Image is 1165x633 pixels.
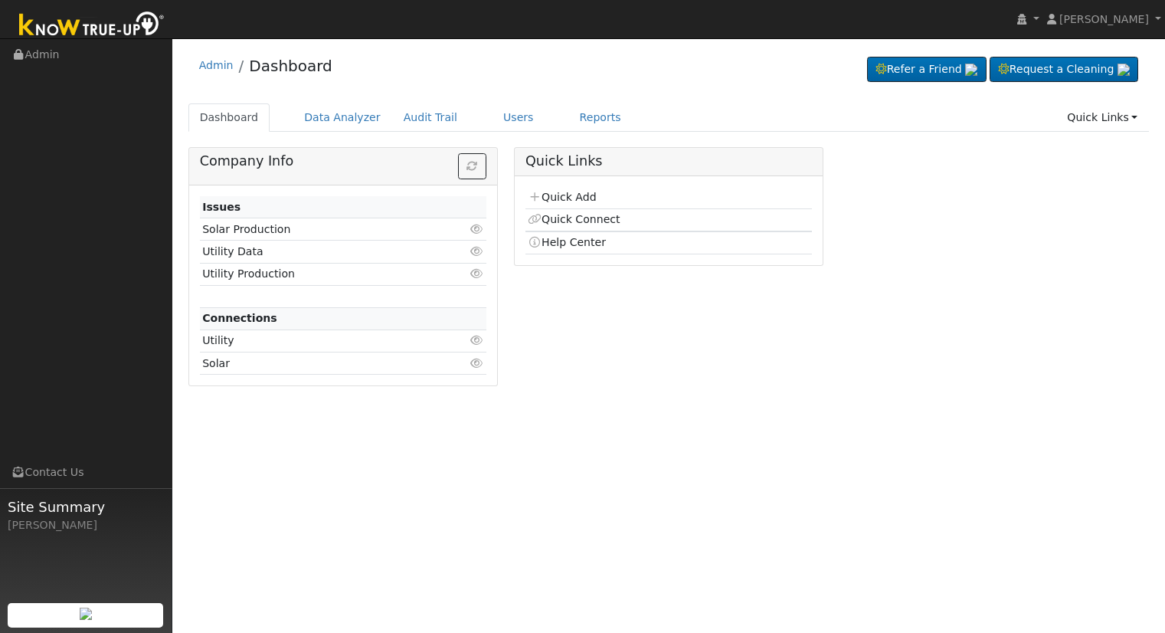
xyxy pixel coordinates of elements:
div: [PERSON_NAME] [8,517,164,533]
span: [PERSON_NAME] [1059,13,1149,25]
i: Click to view [470,358,484,369]
img: retrieve [1118,64,1130,76]
a: Dashboard [188,103,270,132]
h5: Quick Links [525,153,812,169]
i: Click to view [470,224,484,235]
a: Data Analyzer [293,103,392,132]
a: Quick Add [528,191,596,203]
td: Solar Production [200,218,440,241]
img: Know True-Up [11,8,172,43]
span: Site Summary [8,497,164,517]
strong: Issues [202,201,241,213]
td: Utility Production [200,263,440,285]
a: Request a Cleaning [990,57,1138,83]
td: Utility [200,330,440,352]
a: Admin [199,59,234,71]
i: Click to view [470,246,484,257]
a: Audit Trail [392,103,469,132]
a: Refer a Friend [867,57,987,83]
strong: Connections [202,312,277,324]
a: Dashboard [249,57,332,75]
a: Quick Connect [528,213,620,225]
img: retrieve [965,64,977,76]
i: Click to view [470,335,484,346]
td: Utility Data [200,241,440,263]
a: Quick Links [1055,103,1149,132]
i: Click to view [470,268,484,279]
td: Solar [200,353,440,375]
h5: Company Info [200,153,486,169]
img: retrieve [80,608,92,620]
a: Users [492,103,545,132]
a: Reports [568,103,633,132]
a: Help Center [528,236,606,248]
